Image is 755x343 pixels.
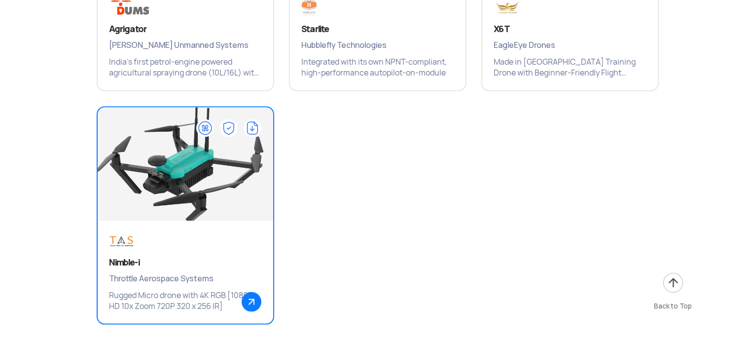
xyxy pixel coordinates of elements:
img: ic_arrow_popup.png [242,292,261,312]
h3: Starlite [302,23,454,35]
p: Integrated with its own NPNT-compliant, high-performance autopilot-on-module [302,57,454,78]
h3: X6T [494,23,646,35]
div: Back to Top [652,299,695,313]
h3: Nimble-i [109,257,261,268]
p: Made in [GEOGRAPHIC_DATA] Training Drone with Beginner-Friendly Flight Experience and Automotive ... [494,57,646,78]
span: Hubblefly Technologies [302,39,454,52]
h3: Agrigator [109,23,261,35]
p: Rugged Micro drone with 4K RGB [1080P HD 10x Zoom 720P 320 x 256 IR] [109,290,261,312]
a: Drone ImageBrandNimble-iThrottle Aerospace SystemsRugged Micro drone with 4K RGB [1080P HD 10x Zo... [97,107,274,325]
img: Brand [109,233,170,249]
img: Drone Image [80,95,290,243]
span: Throttle Aerospace Systems [109,272,261,285]
p: India’s first petrol-engine powered agricultural spraying drone (10L/16L) with lowest operations ... [109,57,261,78]
img: ic_arrow-up.png [662,272,684,294]
span: [PERSON_NAME] Unmanned Systems [109,39,261,52]
span: EagleEye Drones [494,39,646,52]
